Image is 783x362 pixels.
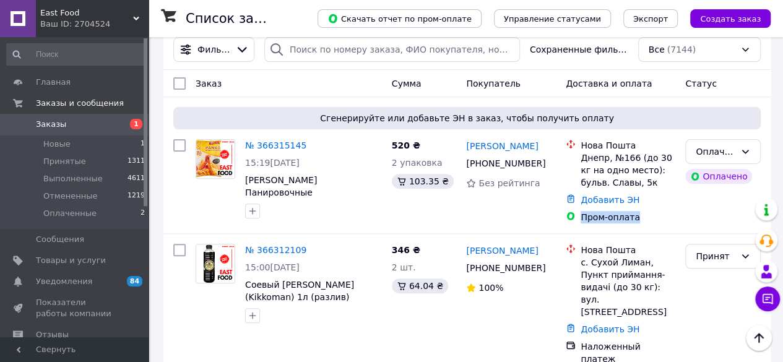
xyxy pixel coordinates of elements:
span: 520 ₴ [392,140,420,150]
a: [PERSON_NAME] [466,140,538,152]
span: 4611 [128,173,145,184]
a: Добавить ЭН [581,195,639,205]
span: Экспорт [633,14,668,24]
div: Принят [696,249,735,263]
span: (7144) [667,45,696,54]
a: № 366315145 [245,140,306,150]
div: [PHONE_NUMBER] [464,259,546,277]
button: Экспорт [623,9,678,28]
span: Статус [685,79,717,88]
h1: Список заказов [186,11,292,26]
span: Заказы и сообщения [36,98,124,109]
button: Скачать отчет по пром-оплате [318,9,482,28]
span: Товары и услуги [36,255,106,266]
img: Фото товару [196,244,235,283]
a: № 366312109 [245,245,306,255]
span: Покупатель [466,79,521,88]
span: Отмененные [43,191,97,202]
span: Сгенерируйте или добавьте ЭН в заказ, чтобы получить оплату [178,112,756,124]
div: Ваш ID: 2704524 [40,19,149,30]
div: 64.04 ₴ [392,278,448,293]
span: Выполненные [43,173,103,184]
span: Сумма [392,79,422,88]
div: Днепр, №166 (до 30 кг на одно место): бульв. Славы, 5к [581,152,675,189]
span: Оплаченные [43,208,97,219]
span: 2 [141,208,145,219]
span: 2 шт. [392,262,416,272]
img: Фото товару [196,140,235,178]
a: Создать заказ [678,13,771,23]
span: East Food [40,7,133,19]
a: Соевый [PERSON_NAME] (Kikkoman) 1л (разлив) [245,280,354,302]
a: [PERSON_NAME] Панировочные [PERSON_NAME] Chef 1кг [245,175,358,210]
span: Все [649,43,665,56]
span: Создать заказ [700,14,761,24]
button: Чат с покупателем [755,287,780,311]
span: Уведомления [36,276,92,287]
span: Новые [43,139,71,150]
input: Поиск по номеру заказа, ФИО покупателя, номеру телефона, Email, номеру накладной [264,37,520,62]
input: Поиск [6,43,146,66]
button: Управление статусами [494,9,611,28]
span: Заказ [196,79,222,88]
span: 100% [478,283,503,293]
span: Показатели работы компании [36,297,115,319]
span: Без рейтинга [478,178,540,188]
span: Главная [36,77,71,88]
div: с. Сухой Лиман, Пункт приймання-видачі (до 30 кг): вул. [STREET_ADDRESS] [581,256,675,318]
span: 1219 [128,191,145,202]
span: Сообщения [36,234,84,245]
button: Создать заказ [690,9,771,28]
span: Фильтры [197,43,230,56]
div: 103.35 ₴ [392,174,454,189]
div: Нова Пошта [581,139,675,152]
button: Наверх [746,325,772,351]
div: Оплаченный [696,145,735,158]
span: 1 [130,119,142,129]
a: Фото товару [196,244,235,283]
span: 2 упаковка [392,158,443,168]
span: 1311 [128,156,145,167]
a: Фото товару [196,139,235,179]
div: Нова Пошта [581,244,675,256]
a: [PERSON_NAME] [466,244,538,257]
div: [PHONE_NUMBER] [464,155,546,172]
a: Добавить ЭН [581,324,639,334]
span: 1 [141,139,145,150]
span: 15:19[DATE] [245,158,300,168]
span: Доставка и оплата [566,79,652,88]
span: Отзывы [36,329,69,340]
span: 15:00[DATE] [245,262,300,272]
span: Заказы [36,119,66,130]
span: 346 ₴ [392,245,420,255]
span: Принятые [43,156,86,167]
span: Сохраненные фильтры: [530,43,628,56]
div: Пром-оплата [581,211,675,223]
span: Управление статусами [504,14,601,24]
span: 84 [127,276,142,287]
span: Скачать отчет по пром-оплате [327,13,472,24]
div: Оплачено [685,169,752,184]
